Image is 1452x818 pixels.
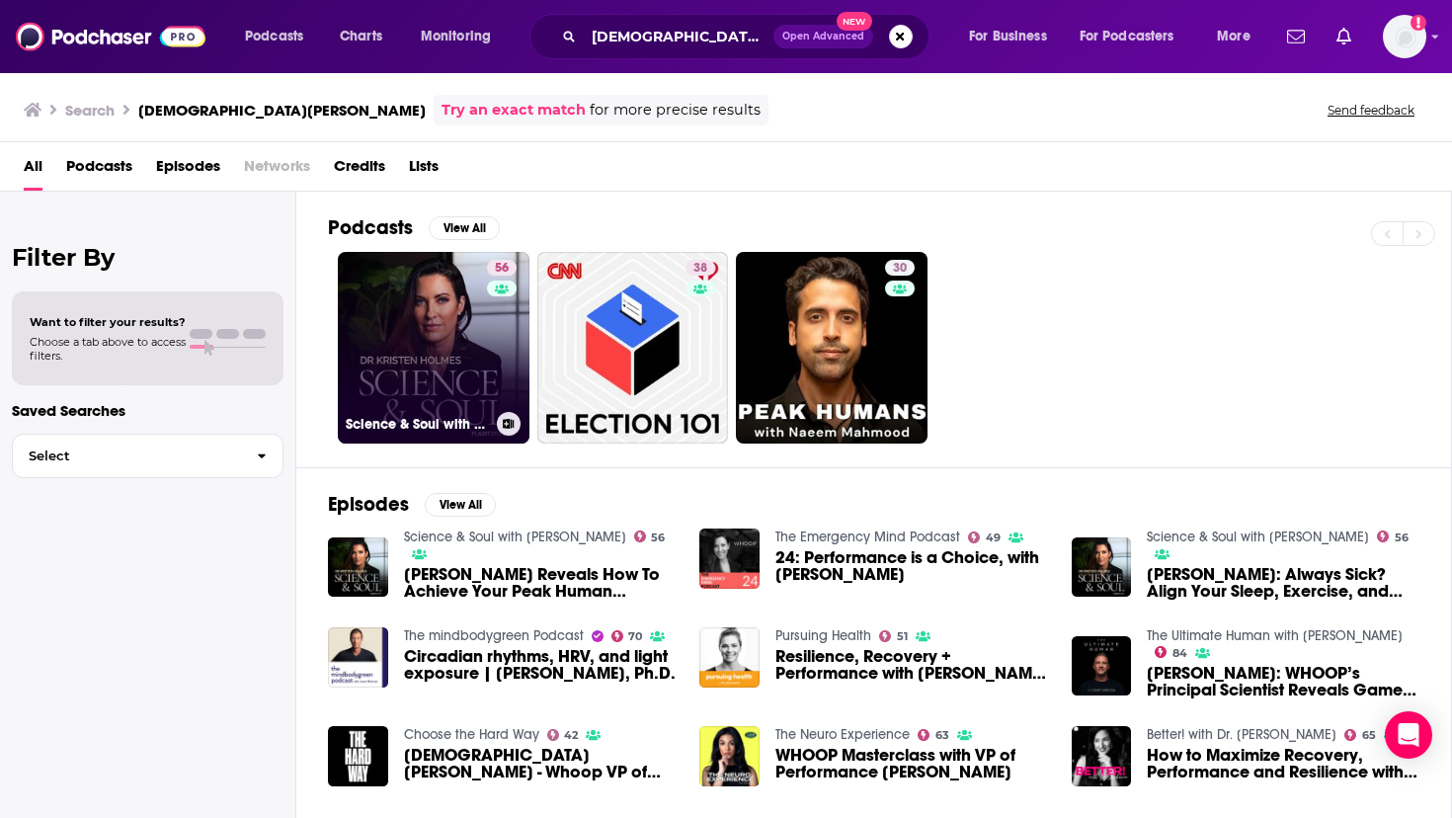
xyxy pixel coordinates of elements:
img: Podchaser - Follow, Share and Rate Podcasts [16,18,205,55]
button: Open AdvancedNew [773,25,873,48]
h2: Filter By [12,243,283,272]
a: Kristen Holmes: WHOOP’s Principal Scientist Reveals Game-Changing Research [1147,665,1419,698]
p: Saved Searches [12,401,283,420]
a: Dr. Kristen Holmes Reveals How To Achieve Your Peak Human Performance [404,566,677,600]
span: Logged in as LaurenSWPR [1383,15,1426,58]
a: Resilience, Recovery + Performance with Kristen Holmes PH263 [775,648,1048,682]
a: 24: Performance is a Choice, with Kristen Holmes [775,549,1048,583]
img: Dr. Kristen Holmes: Always Sick? Align Your Sleep, Exercise, and Eating with Natural Light. [1072,537,1132,598]
a: Podcasts [66,150,132,191]
span: [PERSON_NAME]: Always Sick? Align Your Sleep, Exercise, and Eating with Natural Light. [1147,566,1419,600]
span: More [1217,23,1250,50]
span: Resilience, Recovery + Performance with [PERSON_NAME] PH263 [775,648,1048,682]
svg: Add a profile image [1411,15,1426,31]
img: How to Maximize Recovery, Performance and Resilience with Kristen Holmes [1072,726,1132,786]
span: Circadian rhythms, HRV, and light exposure | [PERSON_NAME], Ph.D. [404,648,677,682]
a: Charts [327,21,394,52]
a: The mindbodygreen Podcast [404,627,584,644]
img: Circadian rhythms, HRV, and light exposure | Kristen Holmes, Ph.D. [328,627,388,688]
h3: Science & Soul with [PERSON_NAME] [346,416,489,433]
img: Resilience, Recovery + Performance with Kristen Holmes PH263 [699,627,760,688]
span: 70 [628,632,642,641]
img: 24: Performance is a Choice, with Kristen Holmes [699,529,760,589]
span: Choose a tab above to access filters. [30,335,186,363]
span: WHOOP Masterclass with VP of Performance [PERSON_NAME] [775,747,1048,780]
button: open menu [955,21,1072,52]
span: Charts [340,23,382,50]
span: 24: Performance is a Choice, with [PERSON_NAME] [775,549,1048,583]
a: Better! with Dr. Stephanie [1147,726,1336,743]
span: Monitoring [421,23,491,50]
img: WHOOP Masterclass with VP of Performance Kristen Holmes [699,726,760,786]
a: EpisodesView All [328,492,496,517]
button: open menu [407,21,517,52]
span: 30 [893,259,907,279]
span: Podcasts [245,23,303,50]
a: 42 [547,729,579,741]
a: How to Maximize Recovery, Performance and Resilience with Kristen Holmes [1147,747,1419,780]
span: For Business [969,23,1047,50]
a: Try an exact match [442,99,586,122]
span: 38 [693,259,707,279]
a: The Ultimate Human with Gary Brecka [1147,627,1403,644]
a: 38 [537,252,729,444]
span: [PERSON_NAME] Reveals How To Achieve Your Peak Human Performance [404,566,677,600]
a: Credits [334,150,385,191]
h2: Episodes [328,492,409,517]
span: 65 [1362,731,1376,740]
span: 49 [986,533,1001,542]
a: 56Science & Soul with [PERSON_NAME] [338,252,529,444]
span: [PERSON_NAME]: WHOOP’s Principal Scientist Reveals Game-Changing Research [1147,665,1419,698]
button: Select [12,434,283,478]
a: 70 [611,630,643,642]
span: How to Maximize Recovery, Performance and Resilience with [PERSON_NAME] [1147,747,1419,780]
a: 63 [918,729,949,741]
span: 56 [651,533,665,542]
div: Open Intercom Messenger [1385,711,1432,759]
span: 42 [564,731,578,740]
a: The Emergency Mind Podcast [775,529,960,545]
a: Episodes [156,150,220,191]
a: Science & Soul with Dr Kristen Holmes [404,529,626,545]
h2: Podcasts [328,215,413,240]
input: Search podcasts, credits, & more... [584,21,773,52]
a: Dr. Kristen Holmes: Always Sick? Align Your Sleep, Exercise, and Eating with Natural Light. [1147,566,1419,600]
span: 51 [897,632,908,641]
a: 30 [885,260,915,276]
span: Lists [409,150,439,191]
button: open menu [1203,21,1275,52]
a: 51 [879,630,908,642]
a: All [24,150,42,191]
a: Science & Soul with Dr Kristen Holmes [1147,529,1369,545]
span: 56 [1395,533,1409,542]
button: open menu [1067,21,1203,52]
a: Pursuing Health [775,627,871,644]
button: Send feedback [1322,102,1420,119]
a: Kristen Holmes - Whoop VP of Performance Science [404,747,677,780]
img: Dr. Kristen Holmes Reveals How To Achieve Your Peak Human Performance [328,537,388,598]
a: Circadian rhythms, HRV, and light exposure | Kristen Holmes, Ph.D. [404,648,677,682]
span: For Podcasters [1080,23,1174,50]
span: Select [13,450,241,462]
span: for more precise results [590,99,761,122]
a: Show notifications dropdown [1279,20,1313,53]
a: 56 [634,531,666,542]
span: 56 [495,259,509,279]
a: 38 [686,260,715,276]
button: Show profile menu [1383,15,1426,58]
div: Search podcasts, credits, & more... [548,14,948,59]
a: 56 [487,260,517,276]
img: Kristen Holmes: WHOOP’s Principal Scientist Reveals Game-Changing Research [1072,636,1132,696]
